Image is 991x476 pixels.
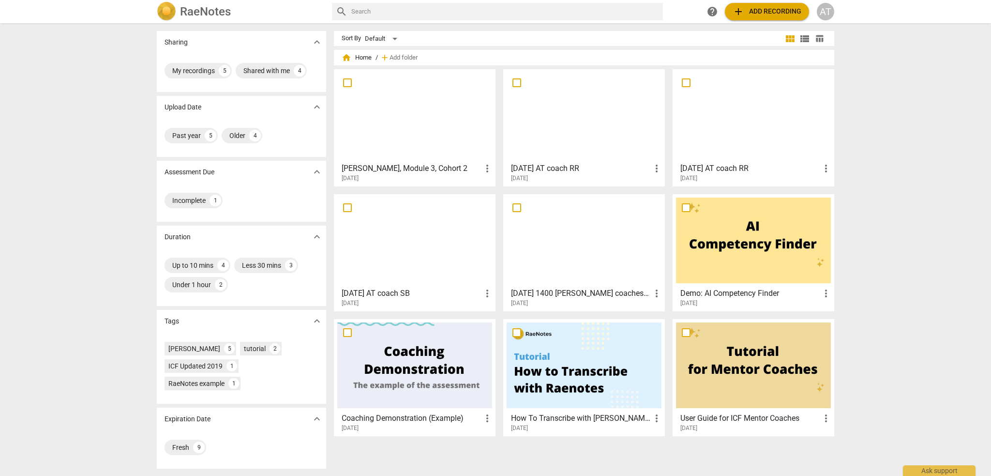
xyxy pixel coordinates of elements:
div: 1 [228,378,239,389]
div: Less 30 mins [242,261,281,270]
button: Show more [310,412,324,426]
div: 1 [210,195,221,206]
div: 9 [193,442,205,453]
div: 5 [224,343,235,354]
p: Duration [165,232,191,242]
button: Show more [310,230,324,244]
a: [DATE] 1400 [PERSON_NAME] coaches [PERSON_NAME][DATE] [507,198,661,307]
span: table_chart [815,34,824,43]
span: expand_more [311,36,323,48]
button: Tile view [783,31,797,46]
span: view_module [784,33,796,45]
h3: 2025-01-20 AT coach RR [511,163,651,174]
span: more_vert [820,413,832,424]
span: more_vert [651,163,662,174]
button: Show more [310,165,324,179]
div: 4 [294,65,305,77]
div: Fresh [172,443,189,452]
span: help [706,6,718,17]
div: My recordings [172,66,215,76]
span: expand_more [311,413,323,425]
div: Up to 10 mins [172,261,213,270]
h3: 2024-12-06 1400 adrian coaches sarah [511,288,651,299]
button: List view [797,31,812,46]
span: more_vert [481,413,493,424]
span: expand_more [311,231,323,243]
p: Expiration Date [165,414,210,424]
span: more_vert [820,288,832,299]
span: [DATE] [680,174,697,183]
span: [DATE] [511,174,528,183]
span: expand_more [311,315,323,327]
a: [DATE] AT coach RR[DATE] [676,73,831,182]
div: 3 [285,260,297,271]
h3: Demo: AI Competency Finder [680,288,820,299]
p: Assessment Due [165,167,214,177]
span: home [342,53,351,62]
button: Show more [310,100,324,114]
a: Help [704,3,721,20]
span: more_vert [481,163,493,174]
a: User Guide for ICF Mentor Coaches[DATE] [676,322,831,432]
button: AT [817,3,834,20]
div: Older [229,131,245,140]
h3: 2025-01-10 AT coach SB [342,288,481,299]
div: Under 1 hour [172,280,211,290]
div: Shared with me [243,66,290,76]
span: add [733,6,744,17]
a: [PERSON_NAME], Module 3, Cohort 2[DATE] [337,73,492,182]
span: [DATE] [511,299,528,307]
a: Demo: AI Competency Finder[DATE] [676,198,831,307]
span: Home [342,53,372,62]
span: Add folder [390,54,418,61]
div: tutorial [244,344,266,353]
div: Ask support [903,465,976,476]
span: [DATE] [342,424,359,432]
div: Past year [172,131,201,140]
span: expand_more [311,101,323,113]
p: Sharing [165,37,188,47]
h3: 2025-01-16 AT coach RR [680,163,820,174]
button: Show more [310,35,324,49]
a: [DATE] AT coach SB[DATE] [337,198,492,307]
span: search [336,6,347,17]
div: 5 [205,130,216,141]
p: Upload Date [165,102,201,112]
span: [DATE] [511,424,528,432]
span: more_vert [820,163,832,174]
div: Incomplete [172,196,206,205]
span: more_vert [651,288,662,299]
h2: RaeNotes [180,5,231,18]
span: expand_more [311,166,323,178]
h3: How To Transcribe with RaeNotes [511,413,651,424]
span: more_vert [651,413,662,424]
a: How To Transcribe with [PERSON_NAME][DATE] [507,322,661,432]
span: add [380,53,390,62]
a: Coaching Demonstration (Example)[DATE] [337,322,492,432]
img: Logo [157,2,176,21]
h3: User Guide for ICF Mentor Coaches [680,413,820,424]
button: Show more [310,314,324,328]
div: Default [365,31,401,46]
button: Upload [725,3,809,20]
a: LogoRaeNotes [157,2,324,21]
div: 5 [219,65,230,77]
div: 2 [270,343,280,354]
div: 1 [226,361,237,371]
span: Add recording [733,6,801,17]
div: 4 [217,260,229,271]
span: [DATE] [342,174,359,183]
div: 4 [249,130,261,141]
input: Search [351,4,659,19]
span: [DATE] [680,424,697,432]
span: / [375,54,378,61]
span: view_list [799,33,811,45]
h3: Trenholm, Adrian, Module 3, Cohort 2 [342,163,481,174]
div: 2 [215,279,226,291]
button: Table view [812,31,826,46]
div: ICF Updated 2019 [168,361,223,371]
p: Tags [165,316,179,326]
span: [DATE] [680,299,697,307]
div: Sort By [342,35,361,42]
